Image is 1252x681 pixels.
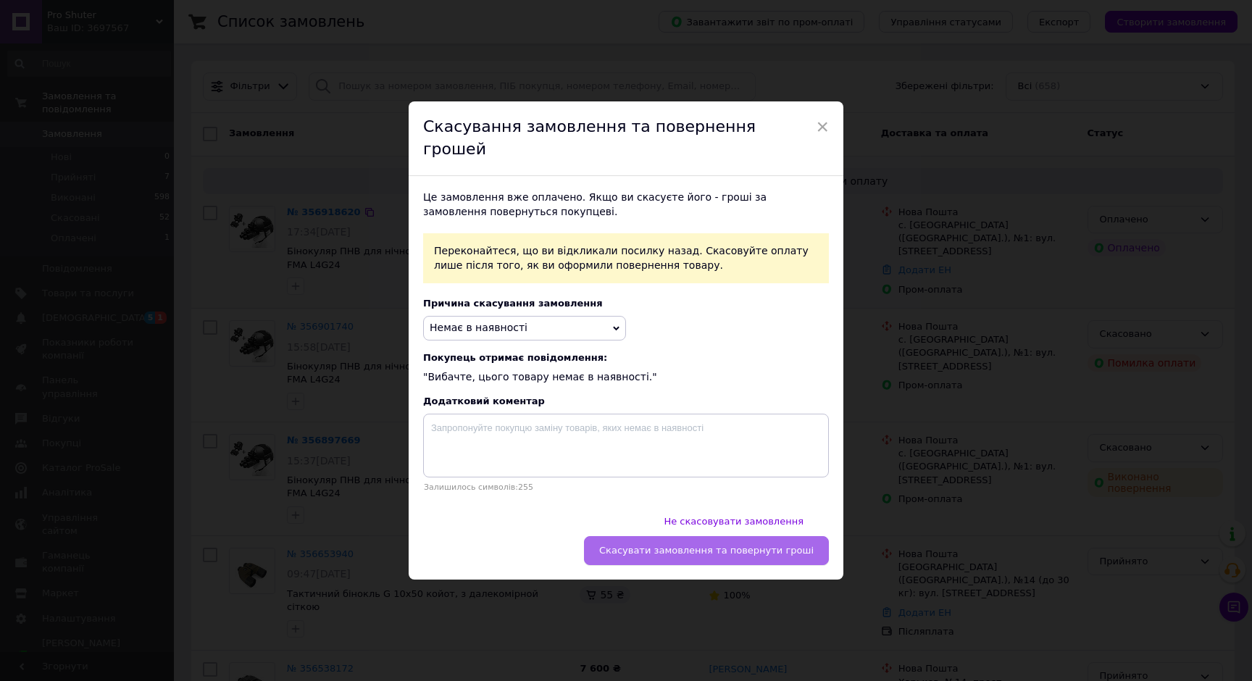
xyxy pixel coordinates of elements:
[409,101,843,176] div: Скасування замовлення та повернення грошей
[816,114,829,139] span: ×
[584,536,829,565] button: Скасувати замовлення та повернути гроші
[430,322,527,333] span: Немає в наявності
[423,396,829,406] div: Додатковий коментар
[423,233,829,283] div: Переконайтеся, що ви відкликали посилку назад. Скасовуйте оплату лише після того, як ви оформили ...
[423,191,829,219] div: Це замовлення вже оплачено. Якщо ви скасуєте його - гроші за замовлення повернуться покупцеві.
[423,298,829,309] div: Причина скасування замовлення
[599,545,814,556] span: Скасувати замовлення та повернути гроші
[648,507,819,536] button: Не скасовувати замовлення
[423,352,829,363] span: Покупець отримає повідомлення:
[423,352,829,385] div: "Вибачте, цього товару немає в наявності."
[664,516,804,527] span: Не скасовувати замовлення
[423,482,829,492] div: Залишилось символів: 255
